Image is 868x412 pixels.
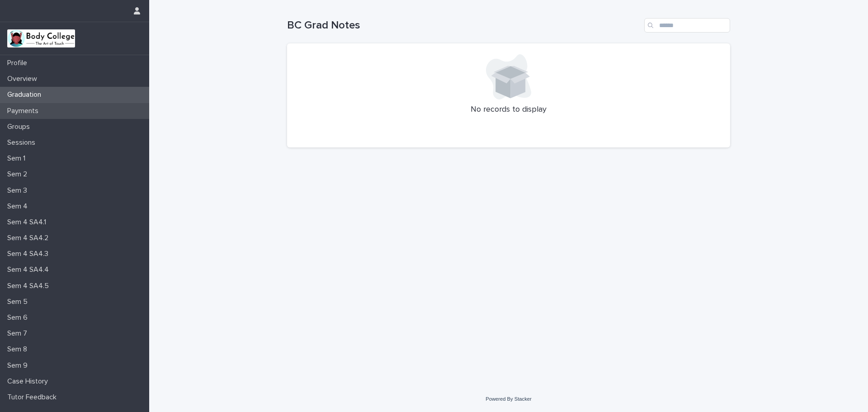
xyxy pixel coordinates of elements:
[4,282,56,290] p: Sem 4 SA4.5
[4,202,35,211] p: Sem 4
[4,186,34,195] p: Sem 3
[4,90,48,99] p: Graduation
[4,123,37,131] p: Groups
[4,234,56,242] p: Sem 4 SA4.2
[4,250,56,258] p: Sem 4 SA4.3
[298,105,719,115] p: No records to display
[4,218,53,227] p: Sem 4 SA4.1
[4,345,34,354] p: Sem 8
[4,107,46,115] p: Payments
[287,19,641,32] h1: BC Grad Notes
[644,18,730,33] input: Search
[4,393,64,402] p: Tutor Feedback
[4,329,34,338] p: Sem 7
[4,138,42,147] p: Sessions
[486,396,531,402] a: Powered By Stacker
[4,298,35,306] p: Sem 5
[4,59,34,67] p: Profile
[4,313,35,322] p: Sem 6
[4,75,44,83] p: Overview
[4,361,35,370] p: Sem 9
[4,377,55,386] p: Case History
[4,170,34,179] p: Sem 2
[4,265,56,274] p: Sem 4 SA4.4
[7,29,75,47] img: xvtzy2PTuGgGH0xbwGb2
[4,154,33,163] p: Sem 1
